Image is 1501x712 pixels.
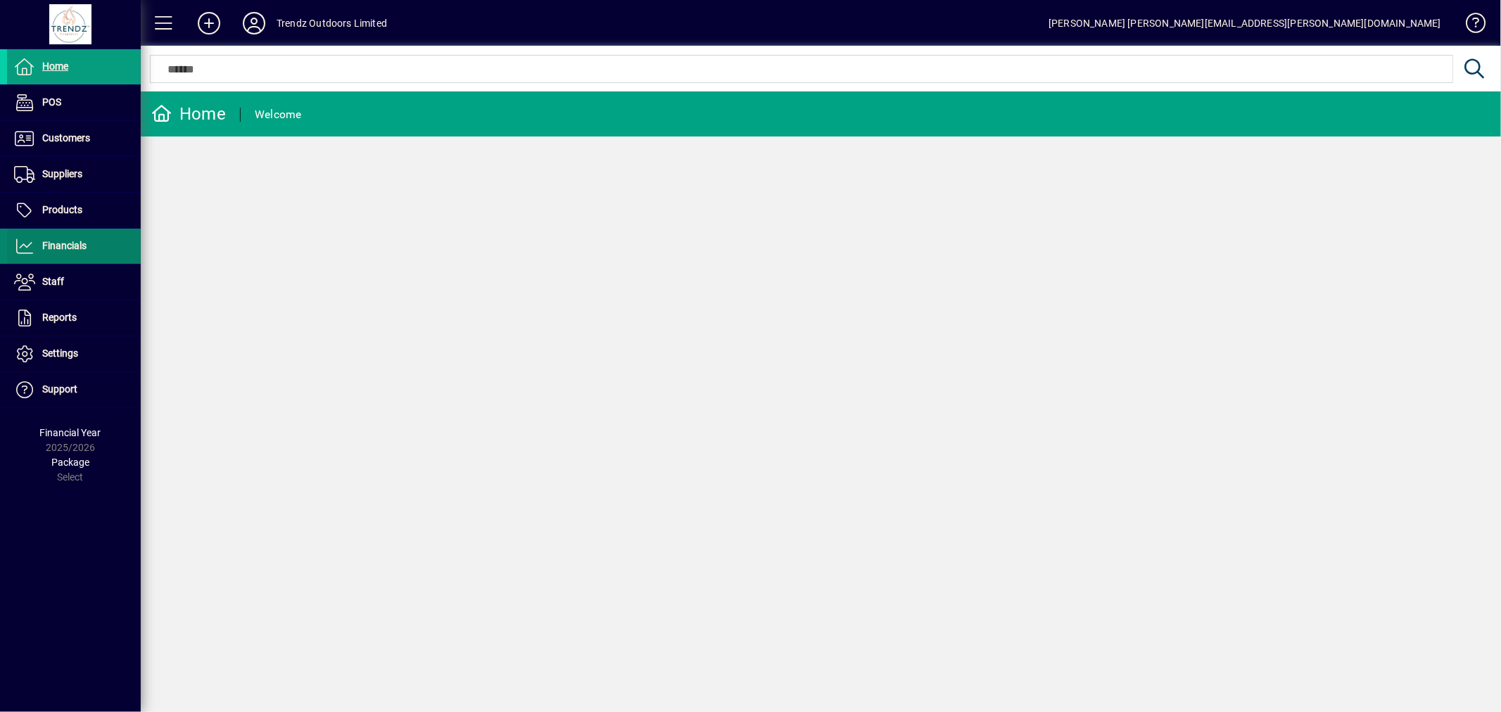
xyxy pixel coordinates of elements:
a: Products [7,193,141,228]
span: POS [42,96,61,108]
span: Suppliers [42,168,82,179]
button: Profile [232,11,277,36]
span: Customers [42,132,90,144]
a: Suppliers [7,157,141,192]
a: POS [7,85,141,120]
a: Knowledge Base [1455,3,1483,49]
a: Support [7,372,141,407]
span: Support [42,383,77,395]
a: Settings [7,336,141,371]
div: [PERSON_NAME] [PERSON_NAME][EMAIL_ADDRESS][PERSON_NAME][DOMAIN_NAME] [1049,12,1441,34]
div: Home [151,103,226,125]
span: Reports [42,312,77,323]
button: Add [186,11,232,36]
div: Welcome [255,103,302,126]
a: Financials [7,229,141,264]
span: Package [51,457,89,468]
a: Customers [7,121,141,156]
a: Reports [7,300,141,336]
a: Staff [7,265,141,300]
div: Trendz Outdoors Limited [277,12,387,34]
span: Financial Year [40,427,101,438]
span: Products [42,204,82,215]
span: Staff [42,276,64,287]
span: Home [42,61,68,72]
span: Settings [42,348,78,359]
span: Financials [42,240,87,251]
